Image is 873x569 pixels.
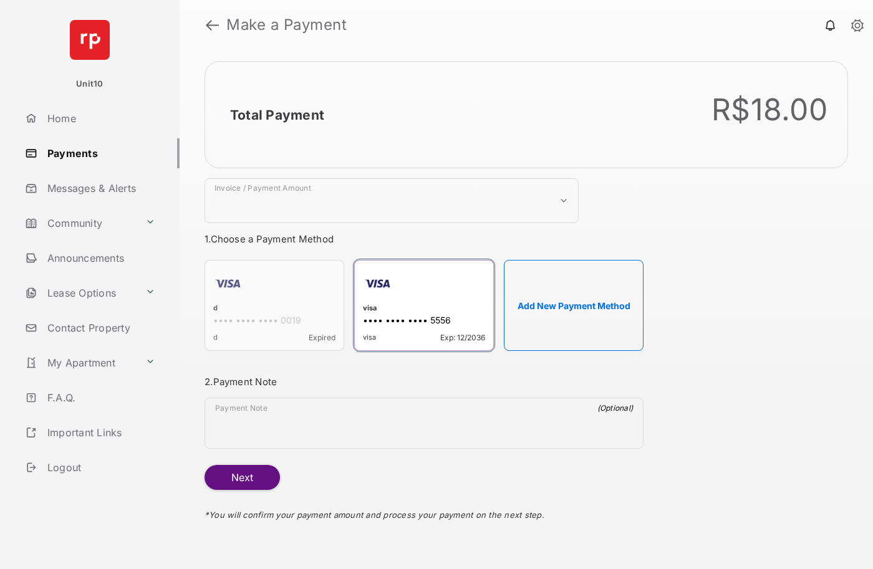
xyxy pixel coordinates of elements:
div: d [213,304,335,315]
div: visa [363,304,485,315]
span: d [213,333,218,342]
a: Home [20,103,180,133]
a: Important Links [20,418,160,447]
span: Expired [309,333,335,342]
div: * You will confirm your payment amount and process your payment on the next step. [205,490,644,532]
a: Announcements [20,243,180,273]
span: visa [363,333,376,342]
h3: 1. Choose a Payment Method [205,233,644,245]
button: Next [205,465,280,490]
a: Lease Options [20,278,140,308]
div: d•••• •••• •••• 0019dExpired [205,260,344,351]
a: Contact Property [20,313,180,343]
span: Exp: 12/2036 [440,333,485,342]
strong: Make a Payment [226,17,347,32]
a: F.A.Q. [20,383,180,413]
h3: 2. Payment Note [205,376,644,388]
a: Payments [20,138,180,168]
p: Unit10 [76,78,104,90]
a: Messages & Alerts [20,173,180,203]
div: visa•••• •••• •••• 5556visaExp: 12/2036 [354,260,494,351]
a: Community [20,208,140,238]
button: Add New Payment Method [504,260,644,351]
div: •••• •••• •••• 0019 [213,315,335,328]
h2: Total Payment [230,107,324,123]
img: svg+xml;base64,PHN2ZyB4bWxucz0iaHR0cDovL3d3dy53My5vcmcvMjAwMC9zdmciIHdpZHRoPSI2NCIgaGVpZ2h0PSI2NC... [70,20,110,60]
div: R$18.00 [711,92,827,128]
div: •••• •••• •••• 5556 [363,315,485,328]
a: My Apartment [20,348,140,378]
a: Logout [20,452,180,482]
